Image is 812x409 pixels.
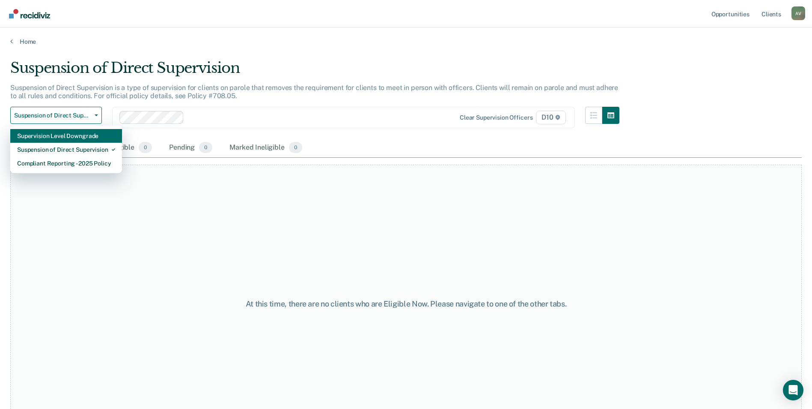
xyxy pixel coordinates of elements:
div: Open Intercom Messenger [783,380,803,400]
img: Recidiviz [9,9,50,18]
div: Marked Ineligible0 [228,138,304,157]
div: Compliant Reporting - 2025 Policy [17,156,115,170]
button: Suspension of Direct Supervision [10,107,102,124]
div: Pending0 [167,138,214,157]
div: Clear supervision officers [460,114,532,121]
div: At this time, there are no clients who are Eligible Now. Please navigate to one of the other tabs. [208,299,604,309]
a: Home [10,38,802,45]
div: Supervision Level Downgrade [17,129,115,143]
span: D10 [536,111,565,124]
span: 0 [199,142,212,153]
p: Suspension of Direct Supervision is a type of supervision for clients on parole that removes the ... [10,84,618,100]
div: A V [791,6,805,20]
div: Suspension of Direct Supervision [10,59,619,84]
span: Suspension of Direct Supervision [14,112,91,119]
span: 0 [139,142,152,153]
span: 0 [289,142,302,153]
button: Profile dropdown button [791,6,805,20]
div: Suspension of Direct Supervision [17,143,115,156]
